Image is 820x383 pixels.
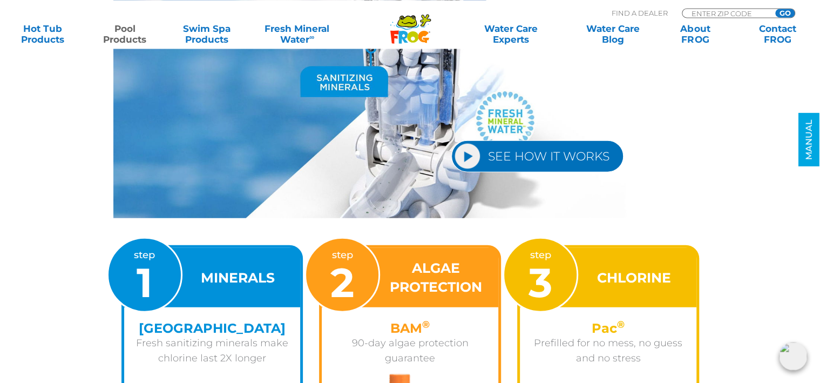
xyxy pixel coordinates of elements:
a: Water CareBlog [581,23,645,45]
a: MANUAL [798,113,819,166]
p: step [134,247,155,303]
p: Find A Dealer [612,8,668,18]
sup: ∞ [309,33,314,41]
sup: ® [422,318,430,330]
img: openIcon [779,342,807,370]
h4: [GEOGRAPHIC_DATA] [132,320,293,335]
h4: Pac [528,320,688,335]
p: Fresh sanitizing minerals make chlorine last 2X longer [132,335,293,365]
sup: ® [617,318,625,330]
input: GO [775,9,795,17]
h3: MINERALS [201,268,275,287]
span: 1 [137,257,152,307]
a: ContactFROG [746,23,809,45]
input: Zip Code Form [690,9,763,18]
p: 90-day algae protection guarantee [330,335,490,365]
a: Fresh MineralWater∞ [257,23,337,45]
span: 3 [528,257,552,307]
p: Prefilled for no mess, no guess and no stress [528,335,688,365]
p: step [330,247,354,303]
a: Water CareExperts [459,23,563,45]
a: Hot TubProducts [11,23,74,45]
a: SEE HOW IT WORKS [451,140,624,172]
a: PoolProducts [93,23,157,45]
span: 2 [330,257,354,307]
h3: ALGAE PROTECTION [387,258,485,296]
h4: BAM [330,320,490,335]
a: AboutFROG [663,23,727,45]
a: Swim SpaProducts [175,23,239,45]
p: step [528,247,552,303]
h3: CHLORINE [597,268,670,287]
